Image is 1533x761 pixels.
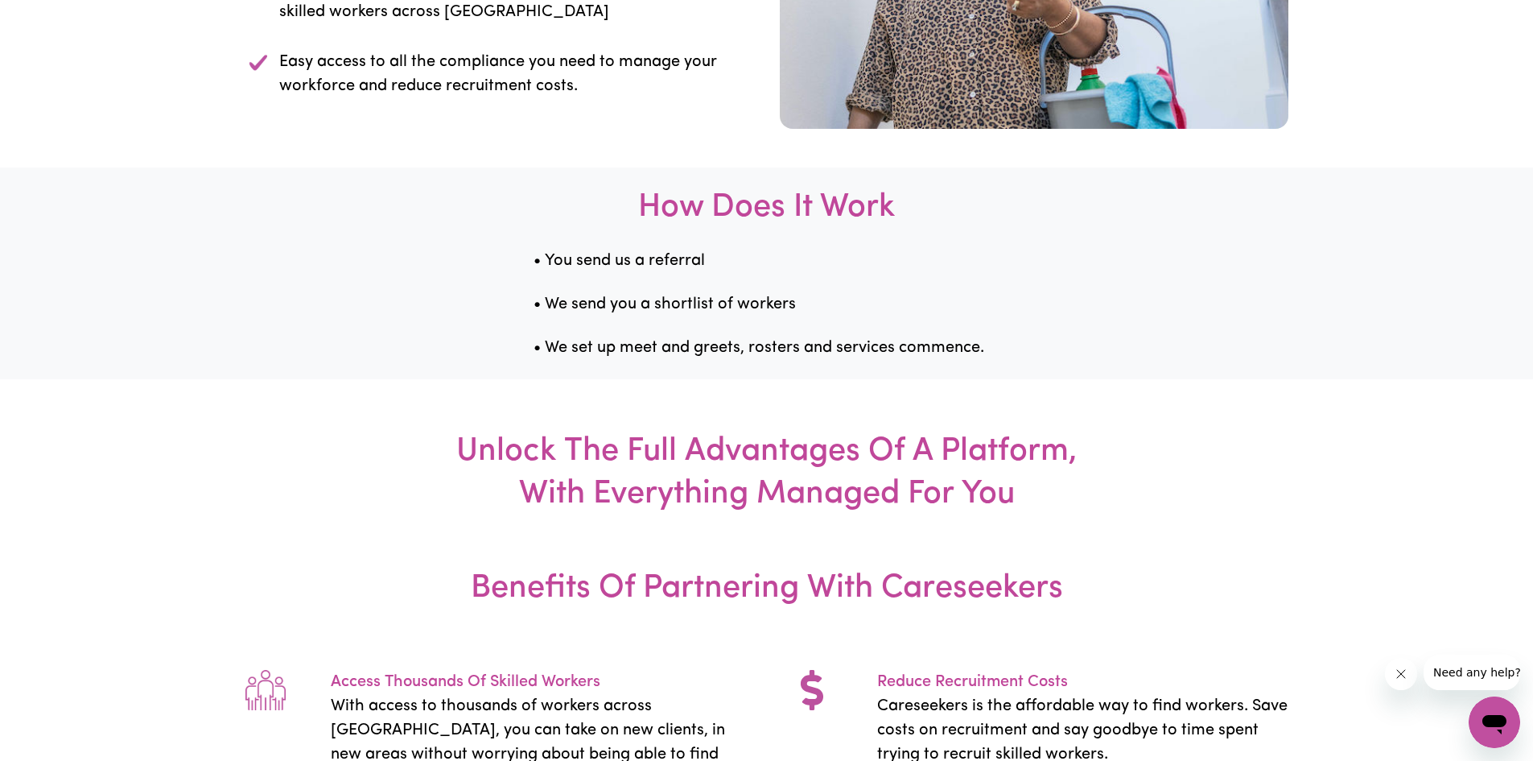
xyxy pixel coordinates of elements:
[534,292,1383,316] p: • We send you a shortlist of workers
[395,568,1139,649] h3: Benefits Of Partnering With Careseekers
[245,50,273,75] img: Check Mark
[245,670,286,710] img: Access Thousands Of Skilled Workers
[422,379,1112,568] h3: Unlock The Full Advantages Of A Platform, With Everything Managed For You
[10,11,97,24] span: Need any help?
[1424,655,1520,690] iframe: Message from company
[1385,658,1417,690] iframe: Close message
[534,249,1383,273] p: • You send us a referral
[279,50,741,98] p: Easy access to all the compliance you need to manage your workforce and reduce recruitment costs.
[1469,697,1520,748] iframe: Button to launch messaging window
[877,670,1294,694] p: Reduce Recruitment Costs
[534,336,1383,360] p: • We set up meet and greets, rosters and services commence.
[331,670,748,694] p: Access Thousands Of Skilled Workers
